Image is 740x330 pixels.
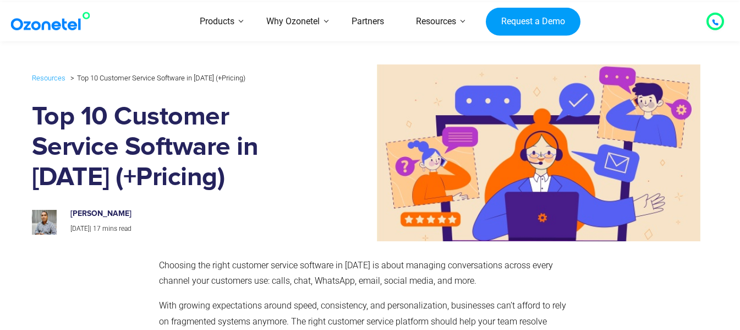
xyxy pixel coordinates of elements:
[336,2,400,41] a: Partners
[32,72,65,84] a: Resources
[70,209,303,219] h6: [PERSON_NAME]
[159,258,577,290] p: Choosing the right customer service software in [DATE] is about managing conversations across eve...
[32,102,314,193] h1: Top 10 Customer Service Software in [DATE] (+Pricing)
[250,2,336,41] a: Why Ozonetel
[400,2,472,41] a: Resources
[68,71,245,85] li: Top 10 Customer Service Software in [DATE] (+Pricing)
[70,223,303,235] p: |
[32,210,57,235] img: prashanth-kancherla_avatar_1-200x200.jpeg
[93,225,101,232] span: 17
[70,225,90,232] span: [DATE]
[184,2,250,41] a: Products
[486,7,580,36] a: Request a Demo
[102,225,131,232] span: mins read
